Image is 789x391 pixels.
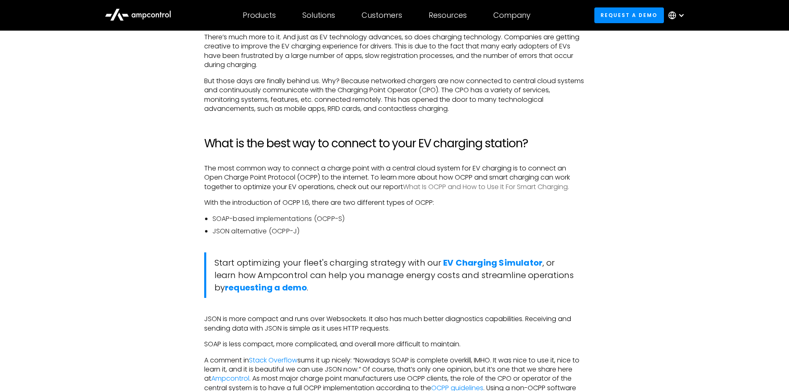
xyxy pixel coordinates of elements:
p: But those days are finally behind us. Why? Because networked chargers are now connected to centra... [204,77,585,114]
p: SOAP is less compact, more complicated, and overall more difficult to maintain. [204,340,585,349]
div: Solutions [302,11,335,20]
p: With the introduction of OCPP 1.6, there are two different types of OCPP: [204,198,585,207]
a: Ampcontrol [211,374,249,383]
h2: What is the best way to connect to your EV charging station? [204,137,585,151]
blockquote: Start optimizing your fleet's charging strategy with our , or learn how Ampcontrol can help you m... [204,252,585,298]
div: Products [243,11,276,20]
div: Resources [429,11,467,20]
div: Company [493,11,531,20]
p: JSON is more compact and runs over Websockets. It also has much better diagnostics capabilities. ... [204,314,585,333]
li: JSON alternative (OCPP-J) [212,227,585,236]
p: There’s much more to it. And just as EV technology advances, so does charging technology. Compani... [204,33,585,70]
a: What Is OCPP and How to Use It For Smart Charging. [403,182,569,192]
a: Request a demo [594,7,664,23]
div: Customers [362,11,402,20]
a: EV Charging Simulator [443,257,543,269]
p: The most common way to connect a charge point with a central cloud system for EV charging is to c... [204,164,585,192]
a: requesting a demo [225,282,307,293]
li: SOAP-based implementations (OCPP-S) [212,214,585,223]
a: Stack Overflow [249,355,297,365]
